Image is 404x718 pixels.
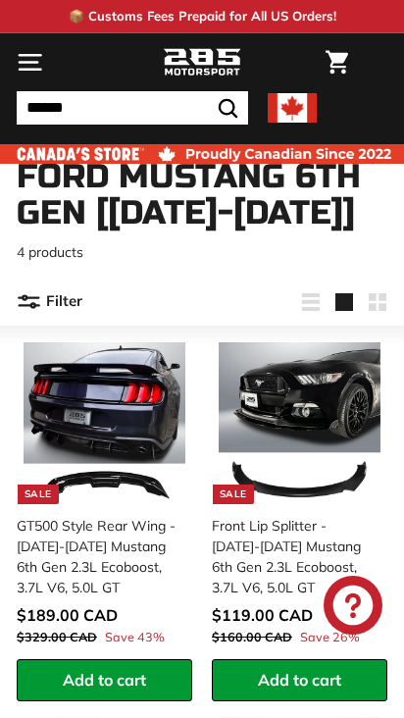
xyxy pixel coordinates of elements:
h1: Ford Mustang 6th Gen [[DATE]-[DATE]] [17,159,387,232]
input: Search [17,91,248,125]
p: 4 products [17,242,387,263]
button: Add to cart [212,659,387,701]
div: Sale [18,485,59,504]
span: Save 43% [105,628,165,646]
div: Sale [213,485,254,504]
button: Add to cart [17,659,192,701]
p: 📦 Customs Fees Prepaid for All US Orders! [69,7,336,26]
div: Front Lip Splitter - [DATE]-[DATE] Mustang 6th Gen 2.3L Ecoboost, 3.7L V6, 5.0L GT [212,516,376,598]
inbox-online-store-chat: Shopify online store chat [318,576,388,640]
div: GT500 Style Rear Wing - [DATE]-[DATE] Mustang 6th Gen 2.3L Ecoboost, 3.7L V6, 5.0L GT [17,516,180,598]
a: Sale Front Lip Splitter - [DATE]-[DATE] Mustang 6th Gen 2.3L Ecoboost, 3.7L V6, 5.0L GT Save 26% [212,335,387,659]
span: Save 26% [300,628,360,646]
span: $329.00 CAD [17,629,97,644]
span: $160.00 CAD [212,629,292,644]
a: Cart [316,34,358,90]
span: Add to cart [63,670,146,690]
span: $189.00 CAD [17,605,118,625]
span: Add to cart [258,670,341,690]
button: Filter [17,279,82,326]
span: $119.00 CAD [212,605,313,625]
a: Sale GT500 Style Rear Wing - [DATE]-[DATE] Mustang 6th Gen 2.3L Ecoboost, 3.7L V6, 5.0L GT Save 43% [17,335,192,659]
img: Logo_285_Motorsport_areodynamics_components [163,46,241,79]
